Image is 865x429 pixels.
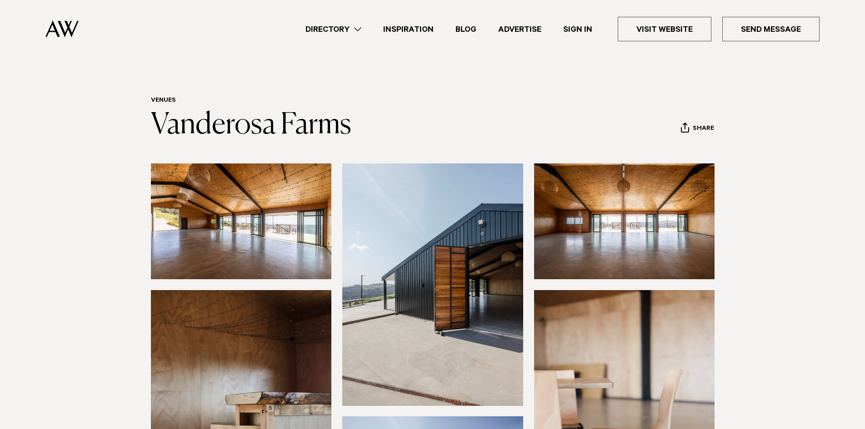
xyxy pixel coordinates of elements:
a: Send Message [722,17,820,41]
a: Sign In [552,23,603,35]
img: Empty barn space at Vanderosa Farms [534,163,715,279]
a: Directory [295,23,372,35]
img: Auckland Weddings Logo [45,20,79,37]
a: Inspiration [372,23,445,35]
a: Advertise [487,23,552,35]
img: Inside Black Barn at Vanderosa Farms [151,163,332,279]
a: Venues [151,97,176,104]
img: Barn doors at Vanderosa Farms in Leigh [342,163,523,405]
a: Visit Website [618,17,711,41]
a: Blog [445,23,487,35]
button: Share [680,122,715,136]
a: Vanderosa Farms [151,111,351,140]
span: Share [693,125,714,133]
